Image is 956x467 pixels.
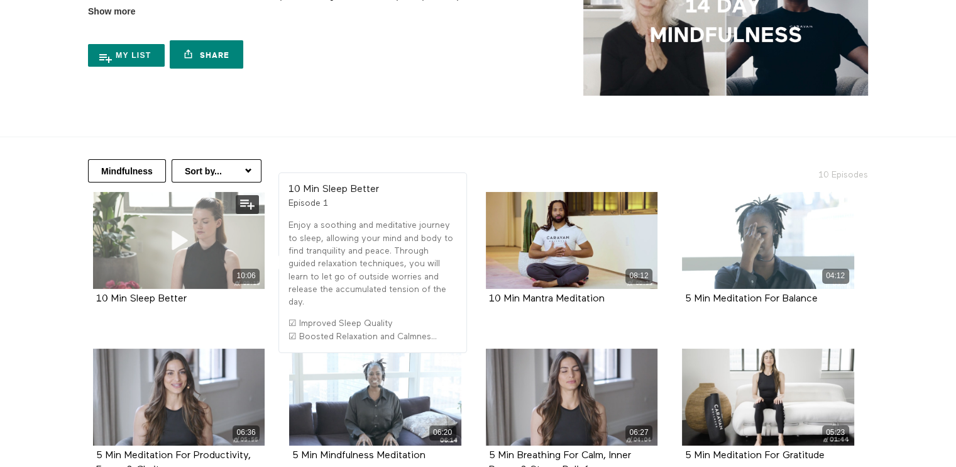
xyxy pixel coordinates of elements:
[489,294,605,303] a: 10 Min Mantra Meditation
[489,294,605,304] strong: 10 Min Mantra Meditation
[233,425,260,440] div: 06:36
[685,294,818,304] strong: 5 Min Meditation For Balance
[685,294,818,303] a: 5 Min Meditation For Balance
[625,425,652,440] div: 06:27
[486,349,658,446] a: 5 Min Breathing For Calm, Inner Peace & Stress Relief 06:27
[233,269,260,283] div: 10:06
[289,349,461,446] a: 5 Min Mindfulness Meditation 06:20
[734,159,876,181] h2: 10 Episodes
[292,451,426,460] a: 5 Min Mindfulness Meditation
[682,349,854,446] a: 5 Min Meditation For Gratitude 05:23
[685,451,825,460] a: 5 Min Meditation For Gratitude
[288,317,457,343] p: ☑ Improved Sleep Quality ☑ Boosted Relaxation and Calmnes...
[236,195,259,214] button: Add to my list
[682,192,854,289] a: 5 Min Meditation For Balance 04:12
[822,269,849,283] div: 04:12
[288,219,457,308] p: Enjoy a soothing and meditative journey to sleep, allowing your mind and body to find tranquility...
[822,425,849,440] div: 05:23
[429,425,456,440] div: 06:20
[93,349,265,446] a: 5 Min Meditation For Productivity, Focus & Clarity 06:36
[93,192,265,289] a: 10 Min Sleep Better 10:06
[170,40,243,69] a: Share
[625,269,652,283] div: 08:12
[288,199,328,208] span: Episode 1
[96,294,187,304] strong: 10 Min Sleep Better
[288,184,379,194] strong: 10 Min Sleep Better
[88,5,135,18] span: Show more
[96,294,187,303] a: 10 Min Sleep Better
[88,44,165,67] button: My list
[486,192,658,289] a: 10 Min Mantra Meditation 08:12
